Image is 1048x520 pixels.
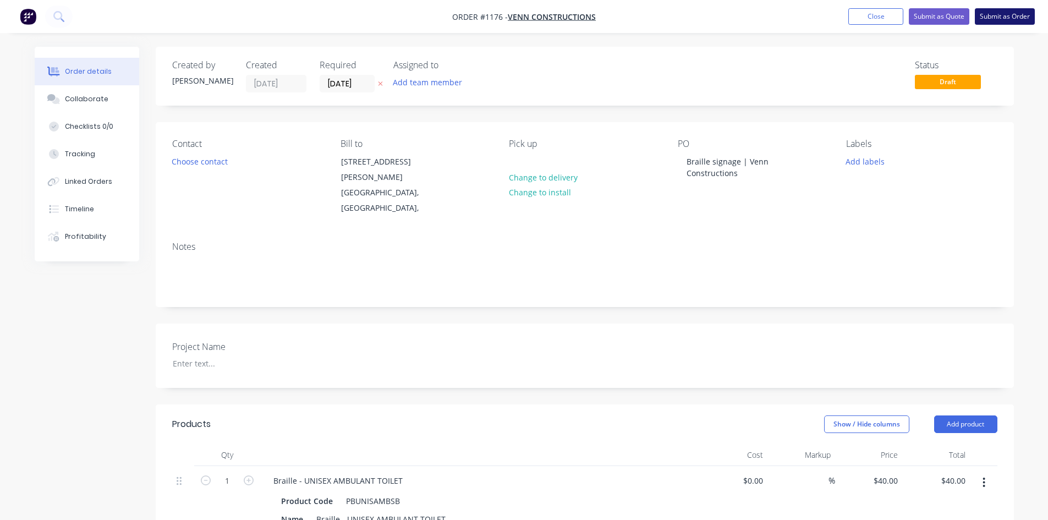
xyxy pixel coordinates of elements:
[35,223,139,250] button: Profitability
[35,113,139,140] button: Checklists 0/0
[194,444,260,466] div: Qty
[341,139,491,149] div: Bill to
[503,169,583,184] button: Change to delivery
[35,195,139,223] button: Timeline
[835,444,903,466] div: Price
[172,242,997,252] div: Notes
[65,232,106,242] div: Profitability
[342,493,404,509] div: PBUNISAMBSB
[934,415,997,433] button: Add product
[975,8,1035,25] button: Submit as Order
[35,58,139,85] button: Order details
[65,94,108,104] div: Collaborate
[65,67,112,76] div: Order details
[767,444,835,466] div: Markup
[678,154,815,181] div: Braille signage | Venn Constructions
[393,75,468,90] button: Add team member
[65,177,112,187] div: Linked Orders
[915,75,981,89] span: Draft
[35,140,139,168] button: Tracking
[824,415,909,433] button: Show / Hide columns
[509,139,660,149] div: Pick up
[341,154,432,185] div: [STREET_ADDRESS][PERSON_NAME]
[172,75,233,86] div: [PERSON_NAME]
[915,60,997,70] div: Status
[166,154,233,168] button: Choose contact
[846,139,997,149] div: Labels
[840,154,891,168] button: Add labels
[393,60,503,70] div: Assigned to
[503,185,577,200] button: Change to install
[35,168,139,195] button: Linked Orders
[320,60,380,70] div: Required
[246,60,306,70] div: Created
[387,75,468,90] button: Add team member
[848,8,903,25] button: Close
[341,185,432,216] div: [GEOGRAPHIC_DATA], [GEOGRAPHIC_DATA],
[277,493,337,509] div: Product Code
[65,149,95,159] div: Tracking
[508,12,596,22] a: Venn Constructions
[172,418,211,431] div: Products
[700,444,768,466] div: Cost
[678,139,828,149] div: PO
[35,85,139,113] button: Collaborate
[902,444,970,466] div: Total
[828,474,835,487] span: %
[65,204,94,214] div: Timeline
[172,60,233,70] div: Created by
[909,8,969,25] button: Submit as Quote
[65,122,113,132] div: Checklists 0/0
[20,8,36,25] img: Factory
[452,12,508,22] span: Order #1176 -
[172,340,310,353] label: Project Name
[172,139,323,149] div: Contact
[332,154,442,216] div: [STREET_ADDRESS][PERSON_NAME][GEOGRAPHIC_DATA], [GEOGRAPHIC_DATA],
[265,473,411,489] div: Braille - UNISEX AMBULANT TOILET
